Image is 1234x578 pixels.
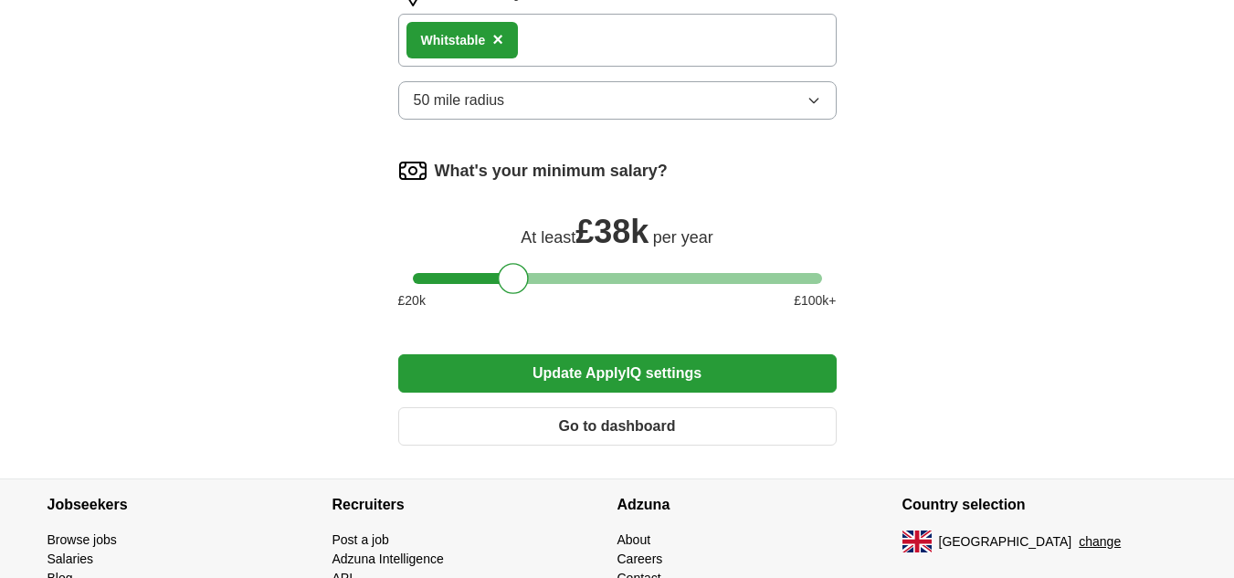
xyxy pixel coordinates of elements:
[398,156,427,185] img: salary.png
[398,291,426,310] span: £ 20 k
[617,552,663,566] a: Careers
[653,228,713,247] span: per year
[902,479,1187,531] h4: Country selection
[939,532,1072,552] span: [GEOGRAPHIC_DATA]
[521,228,575,247] span: At least
[47,532,117,547] a: Browse jobs
[492,29,503,49] span: ×
[794,291,836,310] span: £ 100 k+
[332,532,389,547] a: Post a job
[435,159,668,184] label: What's your minimum salary?
[575,213,649,250] span: £ 38k
[414,89,505,111] span: 50 mile radius
[398,81,837,120] button: 50 mile radius
[617,532,651,547] a: About
[332,552,444,566] a: Adzuna Intelligence
[1079,532,1121,552] button: change
[398,407,837,446] button: Go to dashboard
[902,531,932,552] img: UK flag
[492,26,503,54] button: ×
[47,552,94,566] a: Salaries
[398,354,837,393] button: Update ApplyIQ settings
[421,31,486,50] div: Whitstable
